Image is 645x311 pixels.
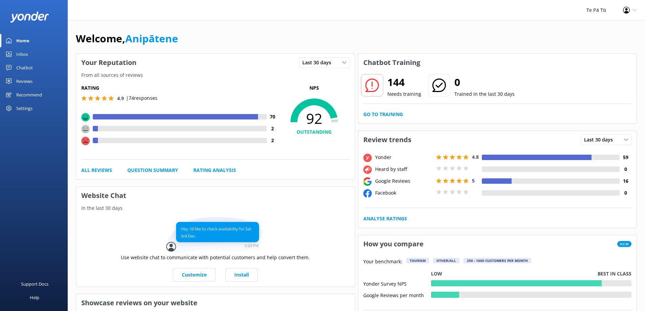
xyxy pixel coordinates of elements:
p: From all sources of reviews [76,71,355,79]
p: Needs training [387,90,421,98]
a: Analyse Ratings [363,215,407,222]
h4: 59 [620,154,631,161]
div: Home [16,34,29,47]
span: Last 30 days [584,136,617,143]
h4: 70 [267,113,279,120]
img: yonder-white-logo.png [10,12,49,23]
div: Facebook [373,189,434,197]
a: Anipātene [125,31,178,45]
span: 5 [472,177,475,184]
div: Support Docs [21,277,48,291]
h2: 0 [454,74,515,90]
h2: 144 [387,74,421,90]
div: 250 - 1000 customers per month [464,258,531,263]
span: 4.8 [472,154,479,160]
h3: Chatbot Training [358,54,425,71]
p: Use website chat to communicate with potential customers and help convert them. [121,254,310,261]
p: Trained in the last 30 days [454,90,515,98]
div: Inbox [16,47,28,61]
span: Last 30 days [302,59,335,66]
div: Tourism [406,258,429,263]
h4: 0 [620,165,631,173]
p: Low [431,270,442,277]
h4: 0 [620,189,631,197]
span: 4.9 [117,95,124,102]
p: Your benchmark: [363,258,402,266]
a: All Reviews [81,166,112,174]
p: In the last 30 days [76,204,355,212]
div: Other/All [433,258,459,263]
p: | 74 responses [126,94,157,102]
div: Reviews [16,74,33,88]
div: Chatbot [16,61,33,74]
div: Yonder [373,154,434,161]
div: Yonder Survey NPS [363,280,431,286]
div: Settings [16,102,33,115]
h4: 2 [267,137,279,144]
div: Recommend [16,88,42,102]
div: Help [30,291,39,304]
h4: OUTSTANDING [279,128,350,136]
a: Question Summary [127,166,178,174]
div: Google Reviews [373,177,434,185]
h5: Rating [81,84,279,92]
img: conversation... [166,217,264,254]
a: Go to Training [363,111,403,118]
h4: 16 [620,177,631,185]
span: New [617,241,631,247]
a: Install [225,268,258,282]
p: Best in class [598,270,631,277]
div: Google Reviews per month [363,292,431,298]
div: Heard by staff [373,165,434,173]
h1: Welcome, [76,30,178,47]
h3: Your Reputation [76,54,142,71]
h3: Website Chat [76,187,355,204]
h3: Review trends [358,131,416,149]
a: Customize [173,268,215,282]
h4: 2 [267,125,279,132]
p: NPS [279,84,350,92]
span: 92 [279,110,350,127]
a: Rating Analysis [193,166,236,174]
h3: How you compare [358,235,429,253]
